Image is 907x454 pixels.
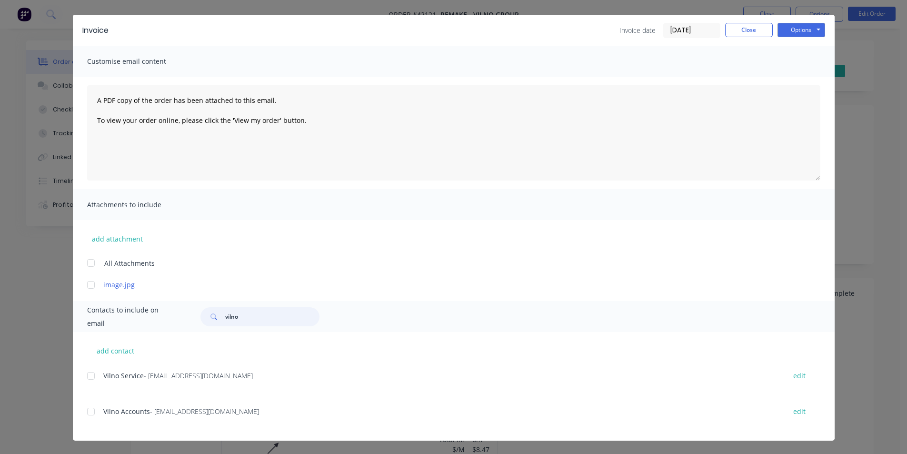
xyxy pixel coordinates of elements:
[87,55,192,68] span: Customise email content
[225,307,319,326] input: Search...
[82,25,109,36] div: Invoice
[87,343,144,358] button: add contact
[103,371,144,380] span: Vilno Service
[87,85,820,181] textarea: A PDF copy of the order has been attached to this email. To view your order online, please click ...
[103,280,776,290] a: image.jpg
[787,369,811,382] button: edit
[619,25,656,35] span: Invoice date
[150,407,259,416] span: - [EMAIL_ADDRESS][DOMAIN_NAME]
[725,23,773,37] button: Close
[144,371,253,380] span: - [EMAIL_ADDRESS][DOMAIN_NAME]
[87,198,192,212] span: Attachments to include
[87,232,148,246] button: add attachment
[103,407,150,416] span: Vilno Accounts
[87,303,177,330] span: Contacts to include on email
[787,405,811,418] button: edit
[777,23,825,37] button: Options
[104,258,155,268] span: All Attachments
